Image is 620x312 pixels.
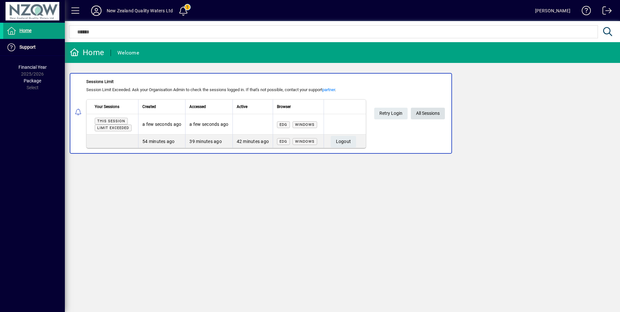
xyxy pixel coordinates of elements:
[379,108,402,119] span: Retry Login
[3,39,65,55] a: Support
[295,139,315,144] span: Windows
[411,108,445,119] a: All Sessions
[19,28,31,33] span: Home
[280,139,287,144] span: Edg
[117,48,139,58] div: Welcome
[237,103,247,110] span: Active
[322,87,335,92] a: partner
[19,44,36,50] span: Support
[142,103,156,110] span: Created
[277,103,291,110] span: Browser
[280,123,287,127] span: Edg
[24,78,41,83] span: Package
[18,65,47,70] span: Financial Year
[232,135,273,148] td: 42 minutes ago
[185,135,232,148] td: 39 minutes ago
[65,73,620,154] app-alert-notification-menu-item: Sessions Limit
[189,103,206,110] span: Accessed
[70,47,104,58] div: Home
[295,123,315,127] span: Windows
[86,78,366,85] div: Sessions Limit
[97,119,125,123] span: This session
[336,136,351,147] span: Logout
[86,5,107,17] button: Profile
[86,87,366,93] div: Session Limit Exceeded. Ask your Organisation Admin to check the sessions logged in. If that's no...
[577,1,591,22] a: Knowledge Base
[416,108,440,119] span: All Sessions
[107,6,173,16] div: New Zealand Quality Waters Ltd
[598,1,612,22] a: Logout
[138,114,185,135] td: a few seconds ago
[138,135,185,148] td: 54 minutes ago
[374,108,408,119] button: Retry Login
[535,6,570,16] div: [PERSON_NAME]
[95,103,119,110] span: Your Sessions
[97,126,129,130] span: Limit exceeded
[185,114,232,135] td: a few seconds ago
[331,136,356,148] button: Logout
